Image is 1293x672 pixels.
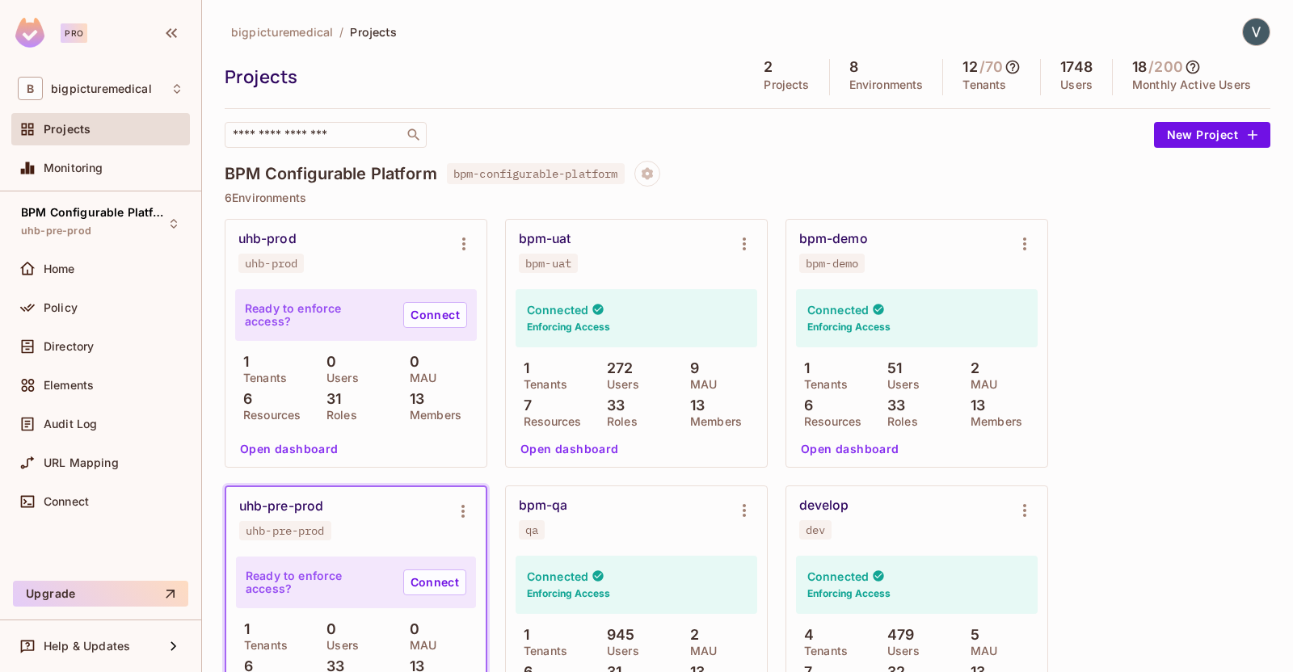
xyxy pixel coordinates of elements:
p: Tenants [235,372,287,384]
p: MAU [402,639,436,652]
h5: 12 [962,59,977,75]
h6: Enforcing Access [527,320,610,334]
p: 1 [516,627,529,643]
a: Connect [403,569,466,595]
li: / [339,24,343,40]
span: Project settings [634,169,660,184]
p: 0 [318,354,336,370]
button: New Project [1154,122,1270,148]
button: Environment settings [1009,494,1041,527]
span: Projects [44,123,91,136]
p: 31 [318,391,341,407]
h6: Enforcing Access [527,586,610,601]
p: MAU [962,645,997,657]
div: qa [525,523,538,536]
p: 2 [962,360,979,376]
h5: 8 [849,59,858,75]
h5: 1748 [1060,59,1093,75]
div: develop [799,498,849,514]
p: Roles [318,409,357,422]
span: Connect [44,495,89,508]
div: dev [806,523,825,536]
p: Roles [879,415,918,428]
div: uhb-pre-prod [239,498,323,514]
h6: Enforcing Access [807,320,891,334]
p: 5 [962,627,979,643]
p: 9 [682,360,699,376]
p: 1 [236,621,250,637]
p: 272 [599,360,634,376]
p: 0 [318,621,336,637]
p: 7 [516,397,532,414]
button: Environment settings [1009,228,1041,260]
button: Environment settings [447,495,479,527]
div: bpm-demo [799,231,868,247]
p: 6 [796,397,813,414]
p: 33 [599,397,625,414]
p: 6 Environments [225,191,1270,204]
button: Open dashboard [794,436,906,462]
span: Home [44,262,75,275]
img: Vinay Rawat [1243,19,1270,45]
div: Pro [61,23,87,43]
p: 51 [879,360,902,376]
span: uhb-pre-prod [21,225,91,237]
p: Tenants [962,78,1006,91]
p: Resources [516,415,581,428]
span: B [18,77,43,100]
p: Users [879,378,920,391]
p: Members [682,415,742,428]
a: Connect [403,302,467,328]
span: Audit Log [44,418,97,430]
p: 13 [402,391,424,407]
h5: 2 [764,59,773,75]
p: Tenants [796,378,848,391]
p: Roles [599,415,638,428]
button: Environment settings [728,228,760,260]
h5: / 200 [1148,59,1183,75]
div: uhb-pre-prod [246,524,325,537]
button: Open dashboard [234,436,345,462]
p: Users [1060,78,1093,91]
p: MAU [962,378,997,391]
span: Directory [44,340,94,353]
p: Resources [796,415,861,428]
span: Workspace: bigpicturemedical [51,82,152,95]
p: Tenants [236,639,288,652]
button: Environment settings [448,228,480,260]
h4: Connected [527,302,588,317]
p: Projects [764,78,809,91]
p: Tenants [516,378,567,391]
p: Users [318,639,359,652]
p: 4 [796,627,814,643]
p: 6 [235,391,252,407]
span: Monitoring [44,162,103,174]
button: Upgrade [13,581,188,607]
div: bpm-uat [525,257,571,270]
p: 0 [402,354,419,370]
p: 33 [879,397,905,414]
span: bigpicturemedical [231,24,333,40]
button: Open dashboard [514,436,625,462]
p: MAU [682,645,717,657]
div: bpm-uat [519,231,571,247]
p: 479 [879,627,915,643]
p: Ready to enforce access? [245,302,390,328]
span: URL Mapping [44,456,119,469]
p: Members [402,409,461,422]
div: uhb-prod [238,231,297,247]
h4: Connected [527,569,588,584]
h6: Enforcing Access [807,586,891,601]
span: Help & Updates [44,640,130,653]
span: Elements [44,379,94,392]
span: BPM Configurable Platform [21,206,166,219]
p: 13 [962,397,985,414]
p: 1 [235,354,249,370]
p: 945 [599,627,635,643]
p: 2 [682,627,699,643]
p: Users [318,372,359,384]
h5: / 70 [979,59,1003,75]
div: uhb-prod [245,257,297,270]
h4: Connected [807,569,869,584]
p: 1 [516,360,529,376]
